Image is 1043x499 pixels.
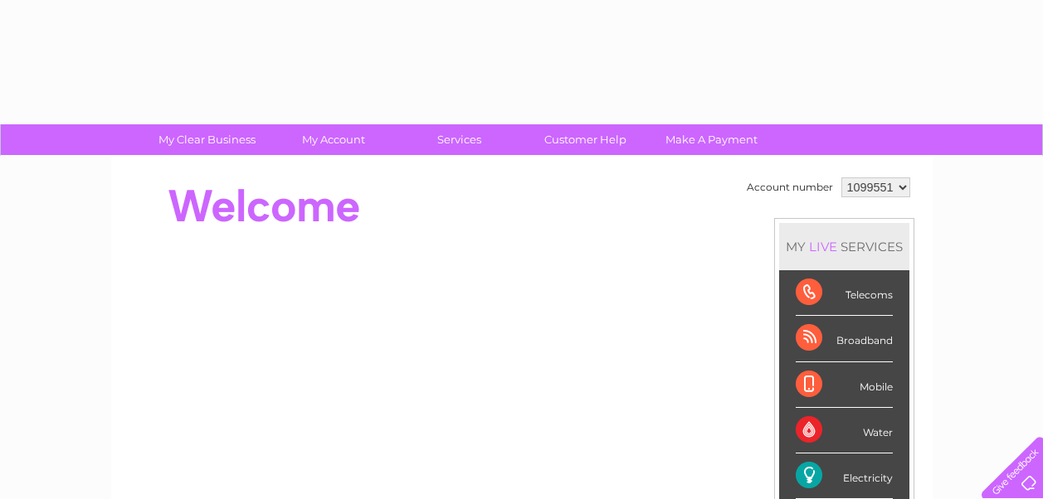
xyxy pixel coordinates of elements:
div: Telecoms [796,270,893,316]
div: Broadband [796,316,893,361]
a: Make A Payment [643,124,780,155]
div: Mobile [796,362,893,408]
td: Account number [743,173,837,201]
a: My Clear Business [139,124,275,155]
div: Water [796,408,893,453]
a: My Account [265,124,402,155]
div: Electricity [796,453,893,499]
div: MY SERVICES [779,223,909,270]
a: Services [391,124,528,155]
div: LIVE [806,239,841,254]
a: Customer Help [517,124,654,155]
